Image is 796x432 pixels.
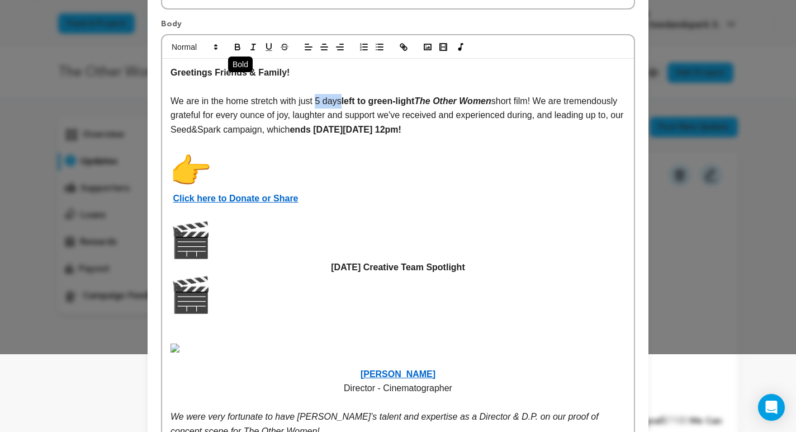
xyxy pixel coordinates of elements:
strong: Greetings Friends & Family! [170,68,290,77]
div: Open Intercom Messenger [758,394,785,421]
img: 72.png [170,275,211,315]
img: 0 [170,344,626,353]
strong: [DATE] Creative Team Spotlight [331,262,465,272]
img: 72.png [170,220,211,260]
strong: left to green-light [342,96,491,106]
p: We are in the home stretch with just 5 days short film! We are tremendously grateful for every ou... [170,94,626,137]
strong: ends [DATE][DATE] 12pm! [290,125,401,134]
img: ADKq_NZDqpcv-BH4uNuOXI2_w8v02dTzpEoSEnj6k6iYvVrvy8jsmdgXdCVBiGEtAGsq_KihVz7HTUMO_9Y2BboKGaGrAted3... [170,151,211,191]
a: [PERSON_NAME] [361,369,435,379]
em: The Other Women [414,96,491,106]
p: Director - Cinematographer [170,381,626,396]
a: Click here to Donate or Share [173,194,298,203]
p: Body [161,18,635,34]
